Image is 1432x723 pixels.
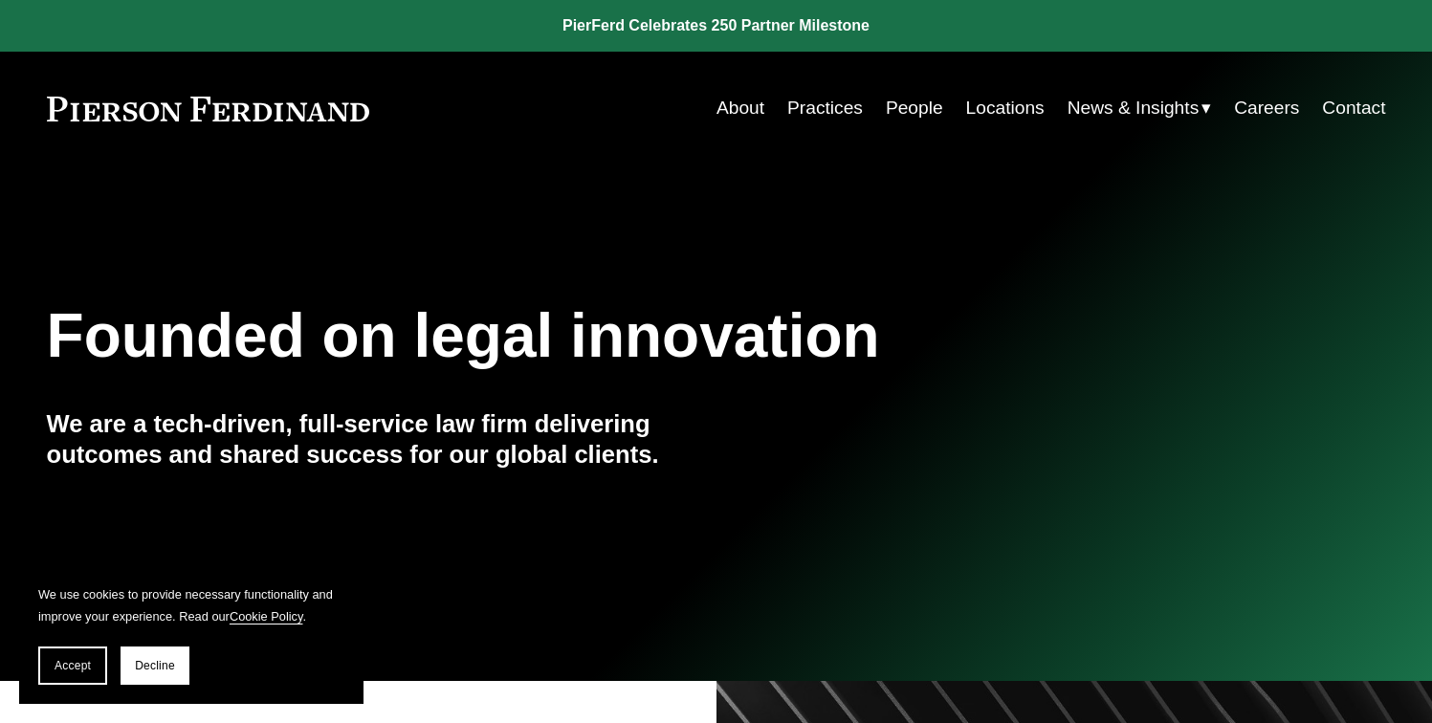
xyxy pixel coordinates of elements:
[19,564,364,704] section: Cookie banner
[886,90,943,126] a: People
[121,646,189,685] button: Decline
[47,301,1163,371] h1: Founded on legal innovation
[966,90,1045,126] a: Locations
[787,90,863,126] a: Practices
[1322,90,1385,126] a: Contact
[1068,90,1212,126] a: folder dropdown
[135,659,175,672] span: Decline
[38,646,107,685] button: Accept
[1234,90,1299,126] a: Careers
[47,408,716,471] h4: We are a tech-driven, full-service law firm delivering outcomes and shared success for our global...
[716,90,764,126] a: About
[55,659,91,672] span: Accept
[38,583,344,627] p: We use cookies to provide necessary functionality and improve your experience. Read our .
[1068,92,1200,125] span: News & Insights
[230,609,303,624] a: Cookie Policy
